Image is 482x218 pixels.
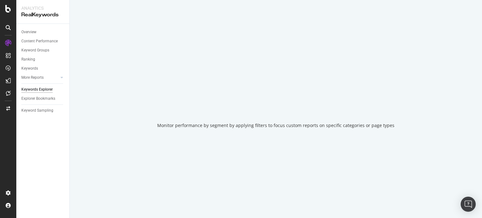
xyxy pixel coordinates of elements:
[253,90,298,112] div: animation
[21,74,59,81] a: More Reports
[21,38,58,45] div: Content Performance
[21,56,35,63] div: Ranking
[21,86,65,93] a: Keywords Explorer
[21,107,65,114] a: Keyword Sampling
[461,197,476,212] div: Open Intercom Messenger
[21,56,65,63] a: Ranking
[21,65,65,72] a: Keywords
[21,65,38,72] div: Keywords
[21,29,36,35] div: Overview
[21,95,65,102] a: Explorer Bookmarks
[157,122,394,129] div: Monitor performance by segment by applying filters to focus custom reports on specific categories...
[21,95,55,102] div: Explorer Bookmarks
[21,107,53,114] div: Keyword Sampling
[21,5,64,11] div: Analytics
[21,86,53,93] div: Keywords Explorer
[21,11,64,19] div: RealKeywords
[21,47,49,54] div: Keyword Groups
[21,47,65,54] a: Keyword Groups
[21,29,65,35] a: Overview
[21,74,44,81] div: More Reports
[21,38,65,45] a: Content Performance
